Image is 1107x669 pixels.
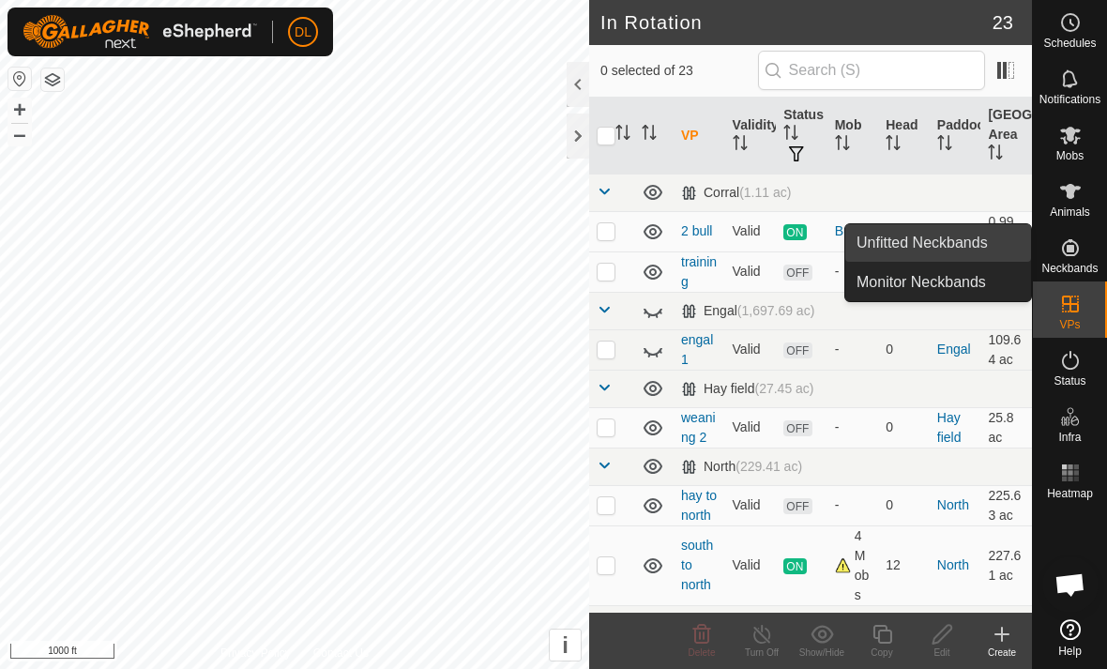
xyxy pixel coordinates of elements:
td: 1 [878,211,930,251]
div: Create [972,646,1032,660]
div: Open chat [1042,556,1099,613]
a: Privacy Policy [220,645,291,661]
div: Corral [681,185,791,201]
span: i [562,632,569,658]
a: 2 bull [681,223,712,238]
span: (27.45 ac) [754,381,813,396]
span: DL [295,23,311,42]
p-sorticon: Activate to sort [615,128,630,143]
span: (1.11 ac) [739,185,791,200]
td: 25.8 ac [980,407,1032,448]
td: Valid [725,485,777,525]
td: 109.64 ac [980,329,1032,370]
span: Delete [689,647,716,658]
span: Monitor Neckbands [857,271,986,294]
h2: In Rotation [600,11,993,34]
th: Head [878,98,930,175]
a: Monitor Neckbands [845,264,1031,301]
td: 0 [878,407,930,448]
a: engal 1 [681,332,713,367]
a: training [681,254,717,289]
a: Engal [937,342,971,357]
th: Status [776,98,827,175]
td: 0 [878,485,930,525]
div: 4 Mobs [835,526,872,605]
div: - [835,340,872,359]
div: Hay field [681,381,814,397]
input: Search (S) [758,51,985,90]
img: Gallagher Logo [23,15,257,49]
td: 12 [878,525,930,605]
td: 0.99 ac [980,211,1032,251]
p-sorticon: Activate to sort [642,128,657,143]
span: 23 [993,8,1013,37]
a: hay to north [681,488,717,523]
a: North [937,497,969,512]
td: 225.63 ac [980,485,1032,525]
span: OFF [783,420,811,436]
p-sorticon: Activate to sort [835,138,850,153]
span: OFF [783,342,811,358]
a: North [937,557,969,572]
th: Mob [827,98,879,175]
th: Validity [725,98,777,175]
span: ON [783,558,806,574]
div: Show/Hide [792,646,852,660]
button: Reset Map [8,68,31,90]
span: Schedules [1043,38,1096,49]
a: Help [1033,612,1107,664]
td: Valid [725,211,777,251]
div: Turn Off [732,646,792,660]
button: i [550,630,581,661]
div: - [835,262,872,281]
p-sorticon: Activate to sort [937,138,952,153]
a: Contact Us [313,645,369,661]
span: Help [1058,646,1082,657]
span: Heatmap [1047,488,1093,499]
span: VPs [1059,319,1080,330]
td: Valid [725,407,777,448]
span: Mobs [1056,150,1084,161]
a: Hay field [937,410,962,445]
div: Bulls [835,221,872,241]
p-sorticon: Activate to sort [886,138,901,153]
span: Unfitted Neckbands [857,232,988,254]
td: Valid [725,525,777,605]
div: Copy [852,646,912,660]
td: Valid [725,329,777,370]
td: 0 [878,329,930,370]
span: (229.41 ac) [735,459,802,474]
span: OFF [783,498,811,514]
p-sorticon: Activate to sort [988,147,1003,162]
div: - [835,418,872,437]
div: Engal [681,303,814,319]
span: ON [783,224,806,240]
td: 227.61 ac [980,525,1032,605]
a: south to north [681,538,713,592]
span: Notifications [1039,94,1100,105]
div: North [681,459,802,475]
span: (1,697.69 ac) [737,303,815,318]
button: Map Layers [41,68,64,91]
span: Status [1054,375,1085,387]
th: VP [674,98,725,175]
span: 0 selected of 23 [600,61,758,81]
span: Animals [1050,206,1090,218]
div: - [835,495,872,515]
p-sorticon: Activate to sort [783,128,798,143]
span: Infra [1058,432,1081,443]
p-sorticon: Activate to sort [733,138,748,153]
td: Valid [725,251,777,292]
span: Neckbands [1041,263,1098,274]
a: Unfitted Neckbands [845,224,1031,262]
button: – [8,123,31,145]
span: OFF [783,265,811,281]
th: Paddock [930,98,981,175]
div: Edit [912,646,972,660]
th: [GEOGRAPHIC_DATA] Area [980,98,1032,175]
a: weaning 2 [681,410,716,445]
button: + [8,99,31,121]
